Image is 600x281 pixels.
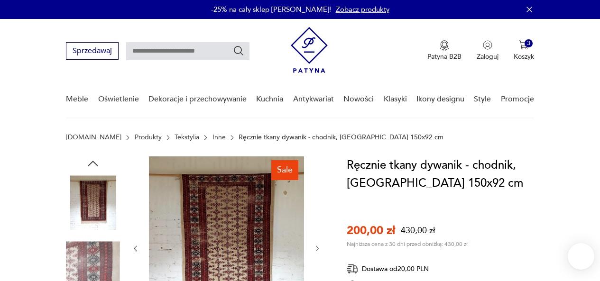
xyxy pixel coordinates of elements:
p: Ręcznie tkany dywanik - chodnik, [GEOGRAPHIC_DATA] 150x92 cm [239,134,443,141]
a: Tekstylia [175,134,199,141]
img: Zdjęcie produktu Ręcznie tkany dywanik - chodnik, Iran 150x92 cm [66,175,120,229]
a: Ikony designu [416,81,464,118]
a: Dekoracje i przechowywanie [148,81,247,118]
a: Kuchnia [256,81,283,118]
button: Patyna B2B [427,40,462,61]
a: [DOMAIN_NAME] [66,134,121,141]
a: Meble [66,81,88,118]
h1: Ręcznie tkany dywanik - chodnik, [GEOGRAPHIC_DATA] 150x92 cm [347,156,534,192]
img: Ikona medalu [440,40,449,51]
a: Zobacz produkty [336,5,389,14]
div: Sale [271,160,298,180]
a: Ikona medaluPatyna B2B [427,40,462,61]
a: Produkty [135,134,162,141]
button: Sprzedawaj [66,42,119,60]
p: Najniższa cena z 30 dni przed obniżką: 430,00 zł [347,240,468,248]
p: 200,00 zł [347,223,395,238]
button: 3Koszyk [514,40,534,61]
div: 3 [525,39,533,47]
a: Style [474,81,491,118]
button: Zaloguj [477,40,498,61]
p: Zaloguj [477,52,498,61]
a: Inne [212,134,226,141]
img: Ikona dostawy [347,263,358,275]
p: Patyna B2B [427,52,462,61]
img: Ikona koszyka [519,40,528,50]
a: Nowości [343,81,374,118]
a: Klasyki [384,81,407,118]
p: 430,00 zł [401,225,435,236]
a: Promocje [501,81,534,118]
p: -25% na cały sklep [PERSON_NAME]! [211,5,331,14]
a: Sprzedawaj [66,48,119,55]
a: Antykwariat [293,81,334,118]
img: Patyna - sklep z meblami i dekoracjami vintage [291,27,328,73]
p: Koszyk [514,52,534,61]
div: Dostawa od 20,00 PLN [347,263,461,275]
button: Szukaj [233,45,244,56]
iframe: Smartsupp widget button [568,243,594,270]
a: Oświetlenie [98,81,139,118]
img: Ikonka użytkownika [483,40,492,50]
